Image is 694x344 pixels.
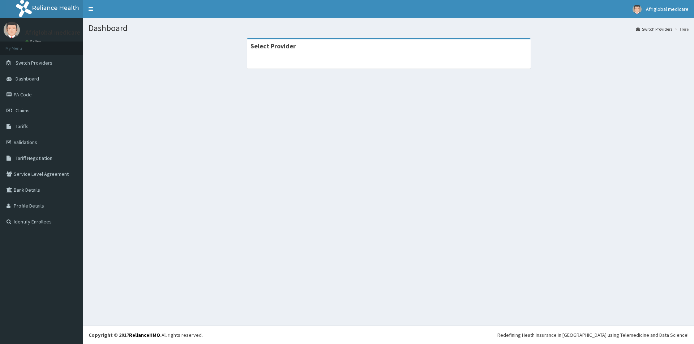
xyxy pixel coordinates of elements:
[89,332,162,338] strong: Copyright © 2017 .
[250,42,296,50] strong: Select Provider
[4,22,20,38] img: User Image
[16,107,30,114] span: Claims
[673,26,689,32] li: Here
[25,29,80,36] p: Afriglobal medicare
[16,60,52,66] span: Switch Providers
[16,123,29,130] span: Tariffs
[16,155,52,161] span: Tariff Negotiation
[89,23,689,33] h1: Dashboard
[636,26,672,32] a: Switch Providers
[497,331,689,339] div: Redefining Heath Insurance in [GEOGRAPHIC_DATA] using Telemedicine and Data Science!
[25,39,43,44] a: Online
[646,6,689,12] span: Afriglobal medicare
[633,5,642,14] img: User Image
[16,75,39,82] span: Dashboard
[83,326,694,344] footer: All rights reserved.
[129,332,160,338] a: RelianceHMO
